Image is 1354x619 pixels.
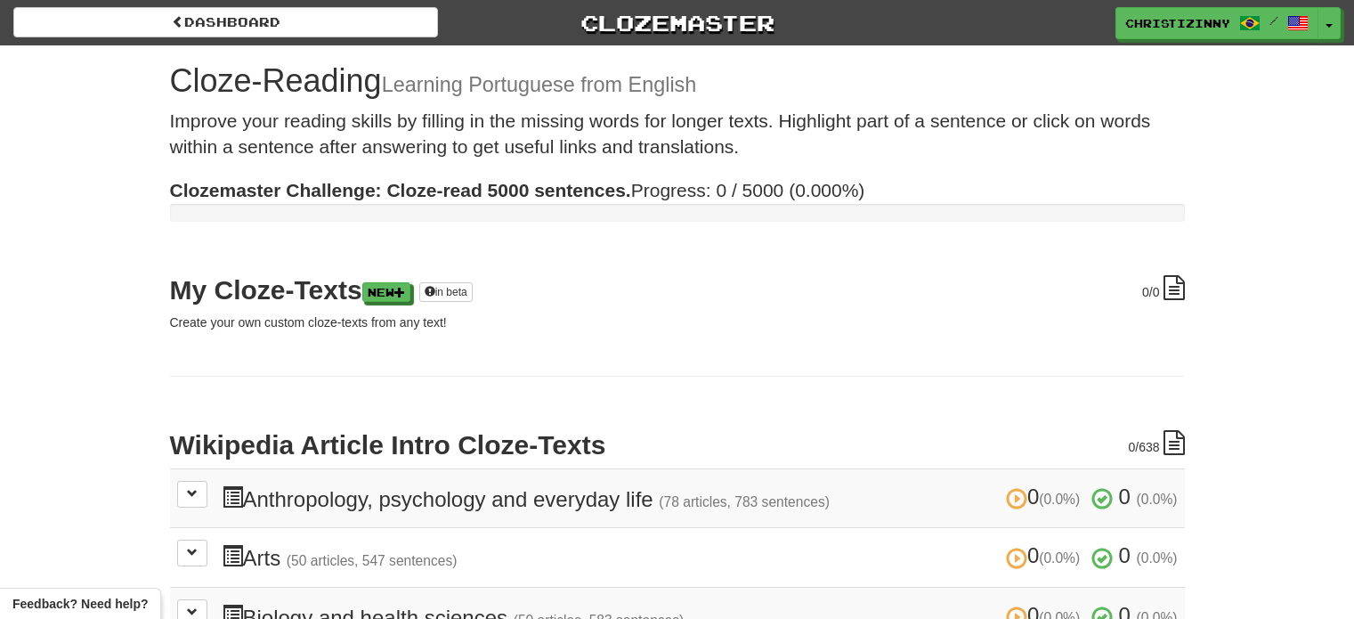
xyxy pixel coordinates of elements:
[1006,543,1086,567] span: 0
[1119,543,1131,567] span: 0
[170,63,1185,99] h1: Cloze-Reading
[1125,15,1230,31] span: Christizinny
[170,180,865,200] span: Progress: 0 / 5000 (0.000%)
[1115,7,1318,39] a: Christizinny /
[1128,430,1184,456] div: /638
[222,544,1178,570] h3: Arts
[1142,275,1184,301] div: /0
[1269,14,1278,27] span: /
[170,275,1185,305] h2: My Cloze-Texts
[1039,492,1080,507] small: (0.0%)
[170,430,1185,460] h2: Wikipedia Article Intro Cloze-Texts
[170,314,1185,331] p: Create your own custom cloze-texts from any text!
[12,595,148,613] span: Open feedback widget
[659,494,830,509] small: (78 articles, 783 sentences)
[1137,492,1178,507] small: (0.0%)
[287,553,458,568] small: (50 articles, 547 sentences)
[362,282,410,302] a: New
[419,282,473,302] a: in beta
[465,7,889,38] a: Clozemaster
[1006,485,1086,509] span: 0
[1039,550,1080,566] small: (0.0%)
[170,108,1185,160] p: Improve your reading skills by filling in the missing words for longer texts. Highlight part of a...
[222,485,1178,511] h3: Anthropology, psychology and everyday life
[1142,285,1149,299] span: 0
[382,73,697,96] small: Learning Portuguese from English
[13,7,438,37] a: Dashboard
[1137,550,1178,566] small: (0.0%)
[1119,485,1131,509] span: 0
[170,180,631,200] strong: Clozemaster Challenge: Cloze-read 5000 sentences.
[1128,440,1135,454] span: 0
